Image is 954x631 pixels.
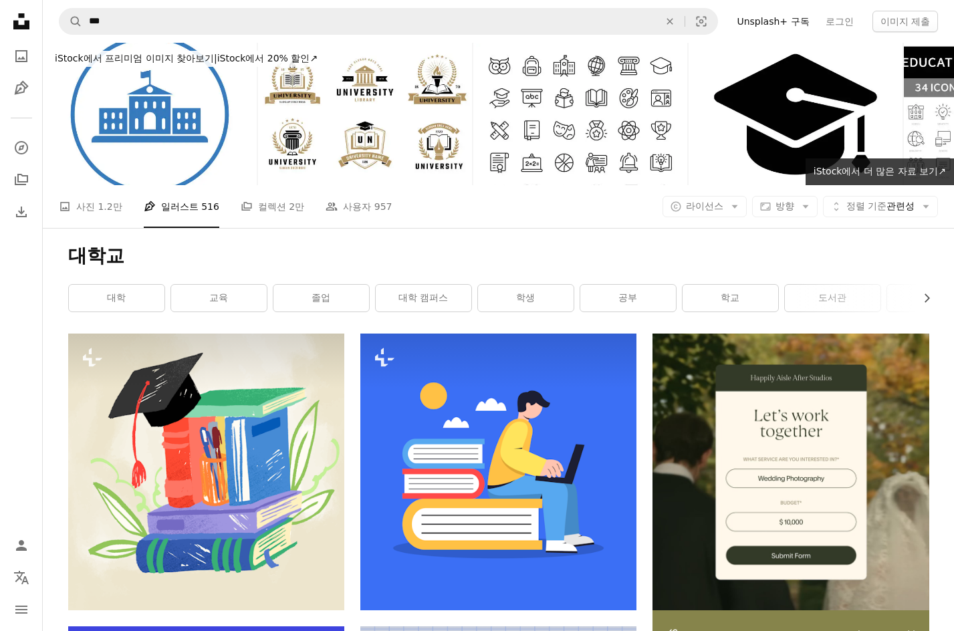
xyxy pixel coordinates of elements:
a: 일러스트 [8,75,35,102]
span: iStock에서 20% 할인 ↗ [55,53,318,64]
img: 대학,교육 기관, 학교 아이콘 디자인 [43,43,257,185]
a: 도서관 [785,285,880,311]
button: 방향 [752,196,818,217]
span: iStock에서 프리미엄 이미지 찾아보기 | [55,53,217,64]
img: file-1747939393036-2c53a76c450aimage [652,334,929,610]
a: Unsplash+ 구독 [729,11,817,32]
button: 시각적 검색 [685,9,717,34]
a: 공부 [580,285,676,311]
span: 관련성 [846,200,915,213]
img: 책 더미 위에 앉아 노트북을 들고 있는 남자 [360,334,636,610]
a: iStock에서 더 많은 자료 보기↗ [806,158,954,185]
a: 졸업 [273,285,369,311]
a: 로그인 / 가입 [8,532,35,559]
a: 학교 [683,285,778,311]
a: 홈 — Unsplash [8,8,35,37]
button: 라이선스 [663,196,747,217]
form: 사이트 전체에서 이미지 찾기 [59,8,718,35]
a: iStock에서 프리미엄 이미지 찾아보기|iStock에서 20% 할인↗ [43,43,330,75]
h1: 대학교 [68,244,929,268]
span: 라이선스 [686,201,723,211]
a: 사진 1.2만 [59,185,122,228]
img: 교육 - 얇은 선 벡터 아이콘 세트. 30개의 아이콘. 완벽한 픽셀. 세트에는 학교, 교실, 학교 가방, 종, 아티스트 팔레트, 책, 탁상용 지구본, 수학, 칠판, 달력, 두... [473,43,687,185]
span: 방향 [776,201,794,211]
img: 졸업 모자, 박격포 보드 블랙 아이콘 [689,43,903,185]
a: 로그인 [818,11,862,32]
button: Unsplash 검색 [59,9,82,34]
a: 책 더미 위에 앉아 노트북을 들고 있는 남자 [360,465,636,477]
img: 대학 로고, 라벨, 엠블럼 컬렉션. 집 1. [258,43,472,185]
button: 목록을 오른쪽으로 스크롤 [915,285,929,311]
span: 정렬 기준 [846,201,886,211]
a: 컬렉션 2만 [241,185,304,228]
a: 탐색 [8,134,35,161]
a: 사용자 957 [326,185,392,228]
span: 2만 [289,199,304,214]
a: 다운로드 내역 [8,199,35,225]
button: 언어 [8,564,35,591]
span: iStock에서 더 많은 자료 보기 ↗ [814,166,946,176]
a: 책 더미 위에 놓인 졸업식 모자 [68,465,344,477]
button: 정렬 기준관련성 [823,196,938,217]
button: 삭제 [655,9,685,34]
button: 메뉴 [8,596,35,623]
span: 1.2만 [98,199,122,214]
a: 컬렉션 [8,166,35,193]
a: 대학 [69,285,164,311]
span: 957 [374,199,392,214]
img: 책 더미 위에 놓인 졸업식 모자 [68,334,344,610]
a: 학생 [478,285,574,311]
a: 대학 캠퍼스 [376,285,471,311]
a: 사진 [8,43,35,70]
button: 이미지 제출 [872,11,938,32]
a: 교육 [171,285,267,311]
